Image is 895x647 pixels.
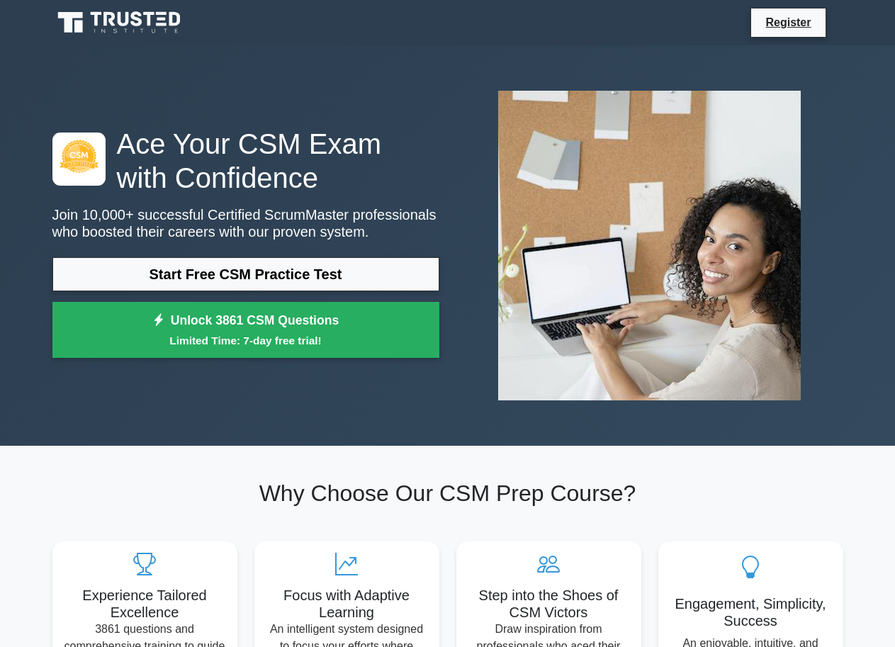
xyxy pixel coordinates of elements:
h1: Ace Your CSM Exam with Confidence [52,127,439,195]
h5: Step into the Shoes of CSM Victors [468,587,630,621]
small: Limited Time: 7-day free trial! [70,332,422,349]
a: Unlock 3861 CSM QuestionsLimited Time: 7-day free trial! [52,302,439,359]
a: Start Free CSM Practice Test [52,257,439,291]
h5: Experience Tailored Excellence [64,587,226,621]
a: Register [757,13,819,31]
h5: Focus with Adaptive Learning [266,587,428,621]
h2: Why Choose Our CSM Prep Course? [52,480,843,507]
h5: Engagement, Simplicity, Success [670,595,832,629]
p: Join 10,000+ successful Certified ScrumMaster professionals who boosted their careers with our pr... [52,206,439,240]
